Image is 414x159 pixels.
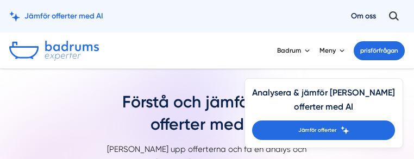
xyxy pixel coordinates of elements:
[319,38,347,63] button: Meny
[298,126,336,135] span: Jämför offerter
[277,38,312,63] button: Badrum
[351,10,376,22] a: Om oss
[9,41,99,60] img: Badrumsexperter.se logotyp
[9,91,405,143] h1: Förstå och jämför dina offerter med AI
[9,10,103,22] a: Jämför offerter med AI
[24,10,103,22] span: Jämför offerter med AI
[354,41,405,60] a: prisförfrågan
[252,86,395,120] h4: Analysera & jämför [PERSON_NAME] offerter med AI
[252,120,395,140] a: Jämför offerter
